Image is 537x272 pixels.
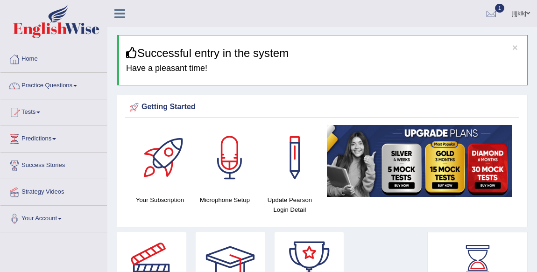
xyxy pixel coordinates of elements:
h4: Update Pearson Login Detail [262,195,318,215]
button: × [512,42,518,52]
a: Tests [0,99,107,123]
a: Practice Questions [0,73,107,96]
a: Predictions [0,126,107,149]
a: Your Account [0,206,107,229]
h4: Microphone Setup [197,195,253,205]
a: Home [0,46,107,70]
h4: Your Subscription [132,195,188,205]
img: small5.jpg [327,125,512,197]
span: 1 [495,4,504,13]
div: Getting Started [127,100,517,114]
h4: Have a pleasant time! [126,64,520,73]
a: Strategy Videos [0,179,107,202]
a: Success Stories [0,153,107,176]
h3: Successful entry in the system [126,47,520,59]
